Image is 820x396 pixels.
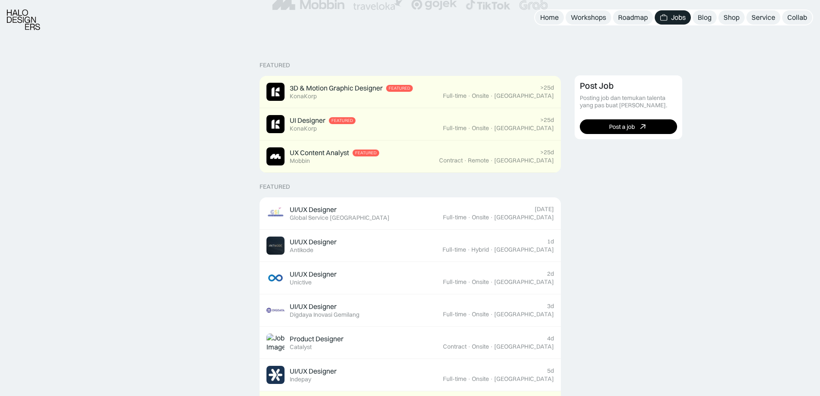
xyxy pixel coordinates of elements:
div: UI/UX Designer [290,237,337,246]
div: UX Content Analyst [290,148,349,157]
div: Contract [443,343,467,350]
img: Job Image [266,83,285,101]
a: Jobs [655,10,691,25]
img: Job Image [266,301,285,319]
div: Onsite [472,278,489,286]
div: · [490,157,493,164]
div: · [490,375,493,383]
div: Roadmap [618,13,648,22]
div: Onsite [472,125,489,132]
div: Product Designer [290,334,343,343]
div: · [467,278,471,286]
div: Collab [787,13,807,22]
a: Job ImageUX Content AnalystFeaturedMobbin>25dContract·Remote·[GEOGRAPHIC_DATA] [260,140,561,173]
img: Job Image [266,147,285,165]
a: Service [746,10,780,25]
div: 3d [547,302,554,310]
div: · [490,311,493,318]
div: 1d [547,238,554,245]
img: Job Image [266,115,285,133]
div: Full-time [443,214,467,221]
a: Job ImageProduct DesignerCatalyst4dContract·Onsite·[GEOGRAPHIC_DATA] [260,327,561,359]
div: [DATE] [535,206,554,213]
a: Job ImageUI/UX DesignerAntikode1dFull-time·Hybrid·[GEOGRAPHIC_DATA] [260,230,561,262]
div: Indepay [290,376,311,383]
div: Featured [260,183,290,190]
div: Service [752,13,775,22]
div: Featured [355,150,377,156]
div: · [490,125,493,132]
div: Digdaya Inovasi Gemilang [290,311,359,318]
div: · [490,343,493,350]
div: Full-time [442,246,466,253]
a: Home [535,10,564,25]
div: Catalyst [290,343,312,351]
div: · [490,92,493,100]
div: [GEOGRAPHIC_DATA] [494,214,554,221]
div: Blog [698,13,712,22]
a: Roadmap [613,10,653,25]
div: Contract [439,157,463,164]
img: Job Image [266,269,285,287]
a: Job ImageUI/UX DesignerIndepay5dFull-time·Onsite·[GEOGRAPHIC_DATA] [260,359,561,391]
div: · [490,214,493,221]
a: Collab [782,10,812,25]
img: Job Image [266,237,285,255]
a: Shop [718,10,745,25]
div: · [467,125,471,132]
div: Onsite [472,214,489,221]
a: Blog [693,10,717,25]
div: [GEOGRAPHIC_DATA] [494,246,554,253]
div: · [467,92,471,100]
div: Full-time [443,125,467,132]
div: [GEOGRAPHIC_DATA] [494,311,554,318]
img: Job Image [266,334,285,352]
div: >25d [540,116,554,124]
div: Full-time [443,92,467,100]
div: Mobbin [290,157,310,165]
div: KonaKorp [290,125,317,132]
div: UI/UX Designer [290,205,337,214]
div: [GEOGRAPHIC_DATA] [494,157,554,164]
div: KonaKorp [290,93,317,100]
div: Global Service [GEOGRAPHIC_DATA] [290,214,390,221]
div: Posting job dan temukan talenta yang pas buat [PERSON_NAME]. [580,94,677,109]
div: Full-time [443,311,467,318]
div: Featured [260,62,290,69]
div: · [467,246,470,253]
a: Post a job [580,119,677,134]
div: 2d [547,270,554,278]
a: Job ImageUI DesignerFeaturedKonaKorp>25dFull-time·Onsite·[GEOGRAPHIC_DATA] [260,108,561,140]
div: 3D & Motion Graphic Designer [290,84,383,93]
div: Featured [389,86,410,91]
a: Job ImageUI/UX DesignerGlobal Service [GEOGRAPHIC_DATA][DATE]Full-time·Onsite·[GEOGRAPHIC_DATA] [260,197,561,230]
img: Job Image [266,204,285,222]
div: Home [540,13,559,22]
div: Workshops [571,13,606,22]
div: UI/UX Designer [290,302,337,311]
div: Full-time [443,375,467,383]
div: UI Designer [290,116,325,125]
div: >25d [540,84,554,91]
div: Jobs [671,13,686,22]
div: Remote [468,157,489,164]
div: Unictive [290,279,312,286]
a: Job ImageUI/UX DesignerDigdaya Inovasi Gemilang3dFull-time·Onsite·[GEOGRAPHIC_DATA] [260,294,561,327]
div: Shop [724,13,740,22]
div: Post Job [580,81,614,91]
div: [GEOGRAPHIC_DATA] [494,343,554,350]
a: Job ImageUI/UX DesignerUnictive2dFull-time·Onsite·[GEOGRAPHIC_DATA] [260,262,561,294]
div: · [467,343,471,350]
div: Onsite [472,311,489,318]
div: · [490,278,493,286]
div: Featured [331,118,353,123]
div: [GEOGRAPHIC_DATA] [494,375,554,383]
div: [GEOGRAPHIC_DATA] [494,92,554,100]
div: Hybrid [471,246,489,253]
a: Job Image3D & Motion Graphic DesignerFeaturedKonaKorp>25dFull-time·Onsite·[GEOGRAPHIC_DATA] [260,76,561,108]
div: [GEOGRAPHIC_DATA] [494,125,554,132]
div: Onsite [472,343,489,350]
div: Full-time [443,278,467,286]
a: Workshops [566,10,611,25]
div: · [464,157,467,164]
